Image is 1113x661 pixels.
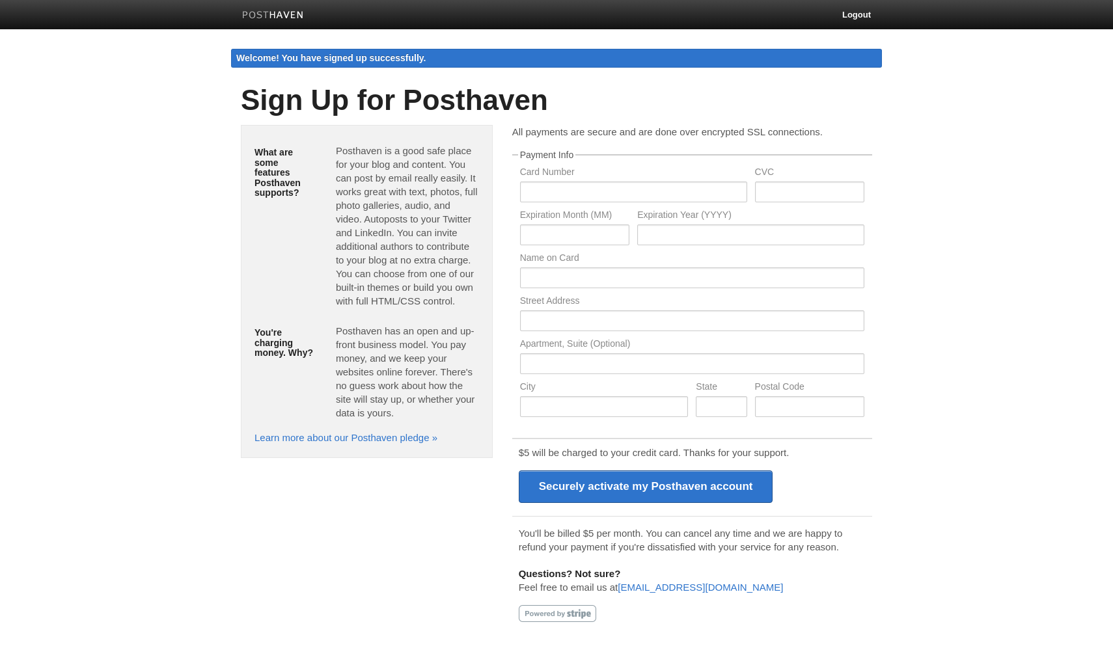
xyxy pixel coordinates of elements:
[520,339,864,351] label: Apartment, Suite (Optional)
[512,125,872,139] p: All payments are secure and are done over encrypted SSL connections.
[696,382,747,394] label: State
[520,210,629,223] label: Expiration Month (MM)
[519,526,866,554] p: You'll be billed $5 per month. You can cancel any time and we are happy to refund your payment if...
[637,210,864,223] label: Expiration Year (YYYY)
[519,446,866,459] p: $5 will be charged to your credit card. Thanks for your support.
[755,167,864,180] label: CVC
[519,567,866,594] p: Feel free to email us at
[231,49,882,68] div: Welcome! You have signed up successfully.
[520,296,864,308] label: Street Address
[520,253,864,265] label: Name on Card
[254,148,316,198] h5: What are some features Posthaven supports?
[520,167,747,180] label: Card Number
[254,328,316,358] h5: You're charging money. Why?
[519,568,621,579] b: Questions? Not sure?
[242,11,304,21] img: Posthaven-bar
[336,324,479,420] p: Posthaven has an open and up-front business model. You pay money, and we keep your websites onlin...
[254,432,437,443] a: Learn more about our Posthaven pledge »
[241,85,872,116] h1: Sign Up for Posthaven
[520,382,689,394] label: City
[518,150,576,159] legend: Payment Info
[618,582,783,593] a: [EMAIL_ADDRESS][DOMAIN_NAME]
[336,144,479,308] p: Posthaven is a good safe place for your blog and content. You can post by email really easily. It...
[519,470,773,503] input: Securely activate my Posthaven account
[755,382,864,394] label: Postal Code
